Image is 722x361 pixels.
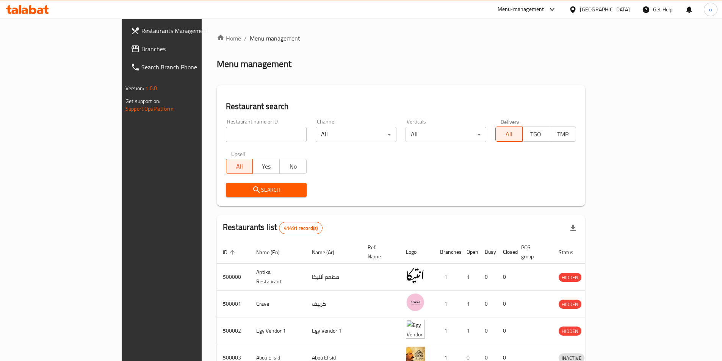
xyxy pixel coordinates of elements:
[406,293,425,312] img: Crave
[460,241,479,264] th: Open
[521,243,543,261] span: POS group
[283,161,304,172] span: No
[141,44,236,53] span: Branches
[559,300,581,309] span: HIDDEN
[279,159,307,174] button: No
[495,127,523,142] button: All
[368,243,391,261] span: Ref. Name
[497,241,515,264] th: Closed
[125,96,160,106] span: Get support on:
[250,264,306,291] td: Antika Restaurant
[497,291,515,317] td: 0
[223,222,323,234] h2: Restaurants list
[125,83,144,93] span: Version:
[522,127,550,142] button: TGO
[125,104,174,114] a: Support.OpsPlatform
[217,34,585,43] nav: breadcrumb
[145,83,157,93] span: 1.0.0
[250,291,306,317] td: Crave
[279,225,322,232] span: 41491 record(s)
[226,183,307,197] button: Search
[479,291,497,317] td: 0
[316,127,396,142] div: All
[256,248,290,257] span: Name (En)
[460,264,479,291] td: 1
[226,127,307,142] input: Search for restaurant name or ID..
[549,127,576,142] button: TMP
[252,159,280,174] button: Yes
[232,185,301,195] span: Search
[559,327,581,336] span: HIDDEN
[306,264,362,291] td: مطعم أنتيكا
[141,26,236,35] span: Restaurants Management
[250,34,300,43] span: Menu management
[460,291,479,317] td: 1
[279,222,323,234] div: Total records count
[250,317,306,344] td: Egy Vendor 1
[406,266,425,285] img: Antika Restaurant
[479,317,497,344] td: 0
[229,161,250,172] span: All
[499,129,520,140] span: All
[460,317,479,344] td: 1
[559,248,583,257] span: Status
[501,119,520,124] label: Delivery
[244,34,247,43] li: /
[226,101,576,112] h2: Restaurant search
[552,129,573,140] span: TMP
[479,264,497,291] td: 0
[217,58,291,70] h2: Menu management
[406,320,425,339] img: Egy Vendor 1
[526,129,547,140] span: TGO
[125,58,242,76] a: Search Branch Phone
[231,151,245,156] label: Upsell
[434,264,460,291] td: 1
[400,241,434,264] th: Logo
[141,63,236,72] span: Search Branch Phone
[564,219,582,237] div: Export file
[709,5,712,14] span: o
[125,22,242,40] a: Restaurants Management
[497,317,515,344] td: 0
[312,248,344,257] span: Name (Ar)
[498,5,544,14] div: Menu-management
[479,241,497,264] th: Busy
[434,317,460,344] td: 1
[306,317,362,344] td: Egy Vendor 1
[497,264,515,291] td: 0
[434,291,460,317] td: 1
[406,127,486,142] div: All
[580,5,630,14] div: [GEOGRAPHIC_DATA]
[223,248,237,257] span: ID
[226,159,253,174] button: All
[256,161,277,172] span: Yes
[434,241,460,264] th: Branches
[559,273,581,282] span: HIDDEN
[125,40,242,58] a: Branches
[306,291,362,317] td: كرييف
